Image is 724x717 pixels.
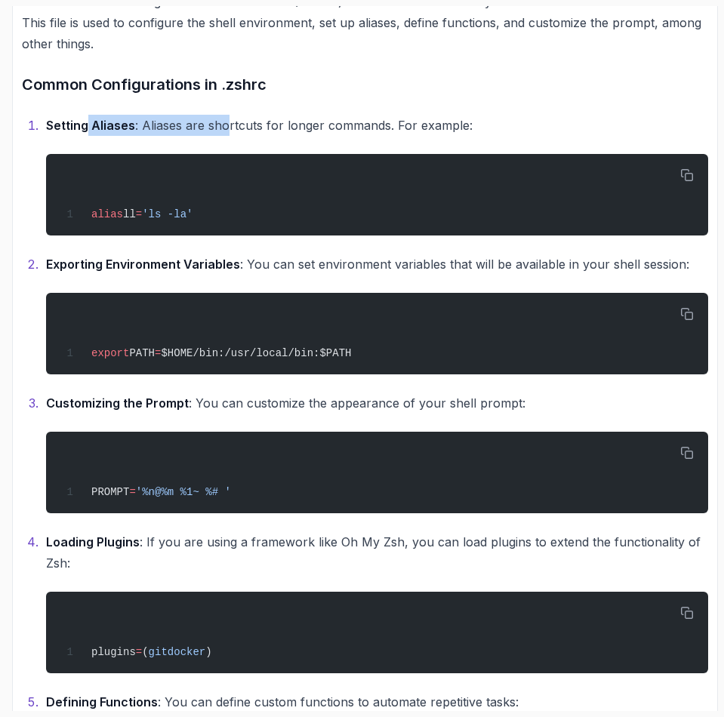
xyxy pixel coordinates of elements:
span: '%n@%m %1~ %# ' [136,486,231,498]
span: PATH [129,347,155,359]
span: = [136,208,142,220]
span: = [129,486,135,498]
strong: Loading Plugins [46,534,140,549]
p: : Aliases are shortcuts for longer commands. For example: [46,115,708,136]
span: docker [168,646,205,658]
span: ll [123,208,136,220]
p: : You can define custom functions to automate repetitive tasks: [46,691,708,712]
span: plugins [91,646,136,658]
span: 'ls -la' [142,208,193,220]
span: = [155,347,161,359]
strong: Customizing the Prompt [46,395,189,411]
span: $HOME/bin:/usr/local/bin:$PATH [161,347,351,359]
span: alias [91,208,123,220]
p: : You can set environment variables that will be available in your shell session: [46,254,708,275]
strong: Defining Functions [46,694,158,709]
h3: Common Configurations in .zshrc [22,72,708,97]
strong: Setting Aliases [46,118,135,133]
span: = [136,646,142,658]
p: : If you are using a framework like Oh My Zsh, you can load plugins to extend the functionality o... [46,531,708,574]
span: git [149,646,168,658]
strong: Exporting Environment Variables [46,257,240,272]
span: PROMPT [91,486,129,498]
p: : You can customize the appearance of your shell prompt: [46,392,708,414]
span: export [91,347,129,359]
span: ) [205,646,211,658]
span: ( [142,646,148,658]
